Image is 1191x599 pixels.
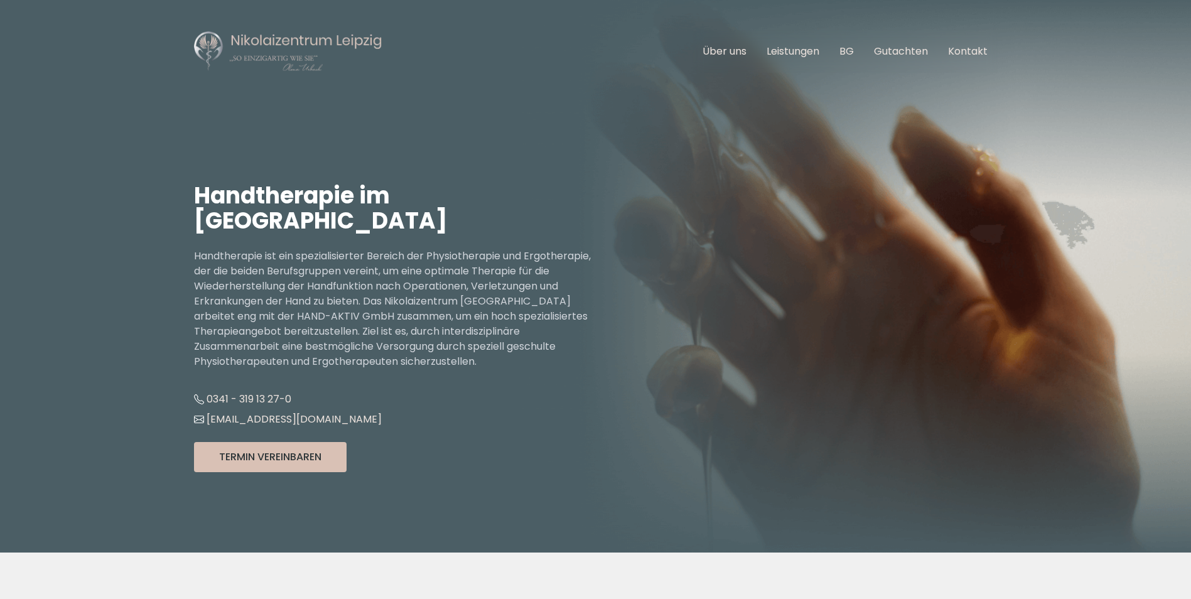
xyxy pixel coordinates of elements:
[948,44,988,58] a: Kontakt
[703,44,746,58] a: Über uns
[194,442,347,472] button: Termin Vereinbaren
[194,30,382,73] img: Nikolaizentrum Leipzig Logo
[194,412,382,426] a: [EMAIL_ADDRESS][DOMAIN_NAME]
[194,392,291,406] a: 0341 - 319 13 27-0
[874,44,928,58] a: Gutachten
[839,44,854,58] a: BG
[194,183,596,234] h1: Handtherapie im [GEOGRAPHIC_DATA]
[767,44,819,58] a: Leistungen
[194,249,596,369] p: Handtherapie ist ein spezialisierter Bereich der Physiotherapie und Ergotherapie, der die beiden ...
